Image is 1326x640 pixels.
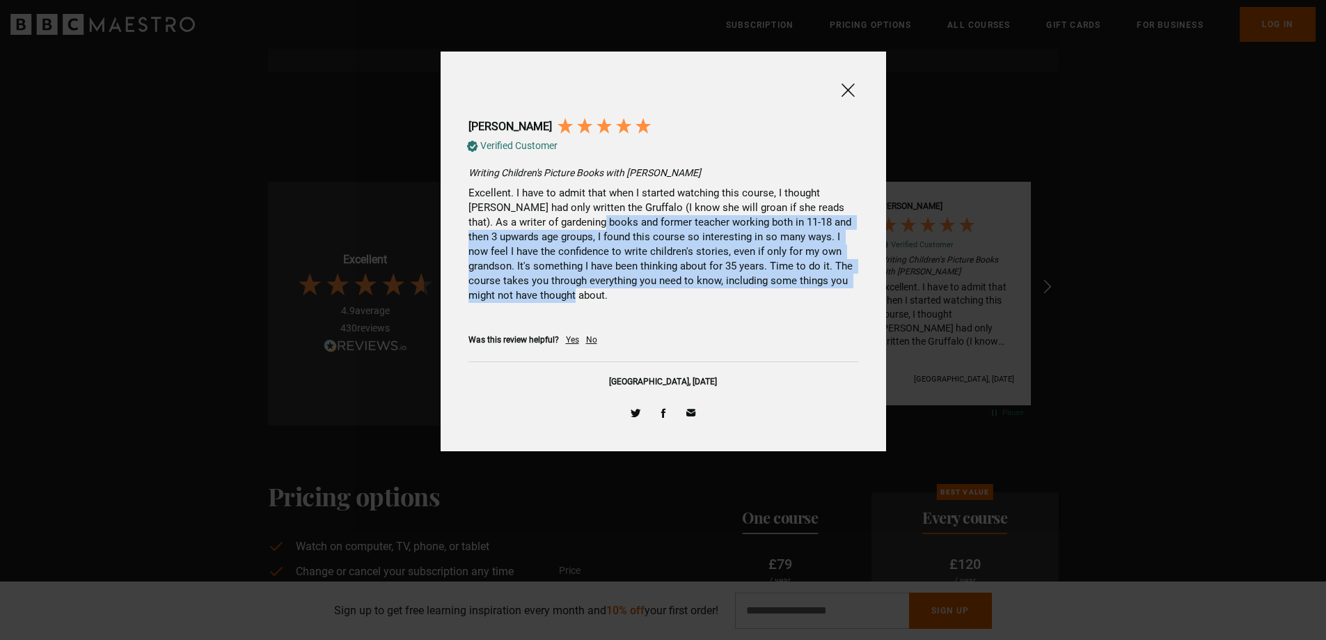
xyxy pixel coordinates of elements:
div: Was this review helpful? [468,334,559,346]
div: No [586,334,597,346]
div: No, this review was not helpful [586,334,597,346]
span: Writing Children's Picture Books with [PERSON_NAME] [468,167,701,178]
div: Excellent. I have to admit that when I started watching this course, I thought [PERSON_NAME] had ... [468,186,858,303]
span: Close [839,81,856,99]
div: Verified Customer [480,139,558,153]
a: Share via Email [681,402,702,423]
div: Yes, this review was helpful [566,334,579,346]
span: Share on Twitter [629,407,642,419]
div: [GEOGRAPHIC_DATA], [DATE] [468,376,858,388]
span: Share on Facebook [657,407,670,419]
div: 5 Stars [555,116,653,136]
div: [PERSON_NAME] [468,119,552,134]
div: Yes [566,334,579,346]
